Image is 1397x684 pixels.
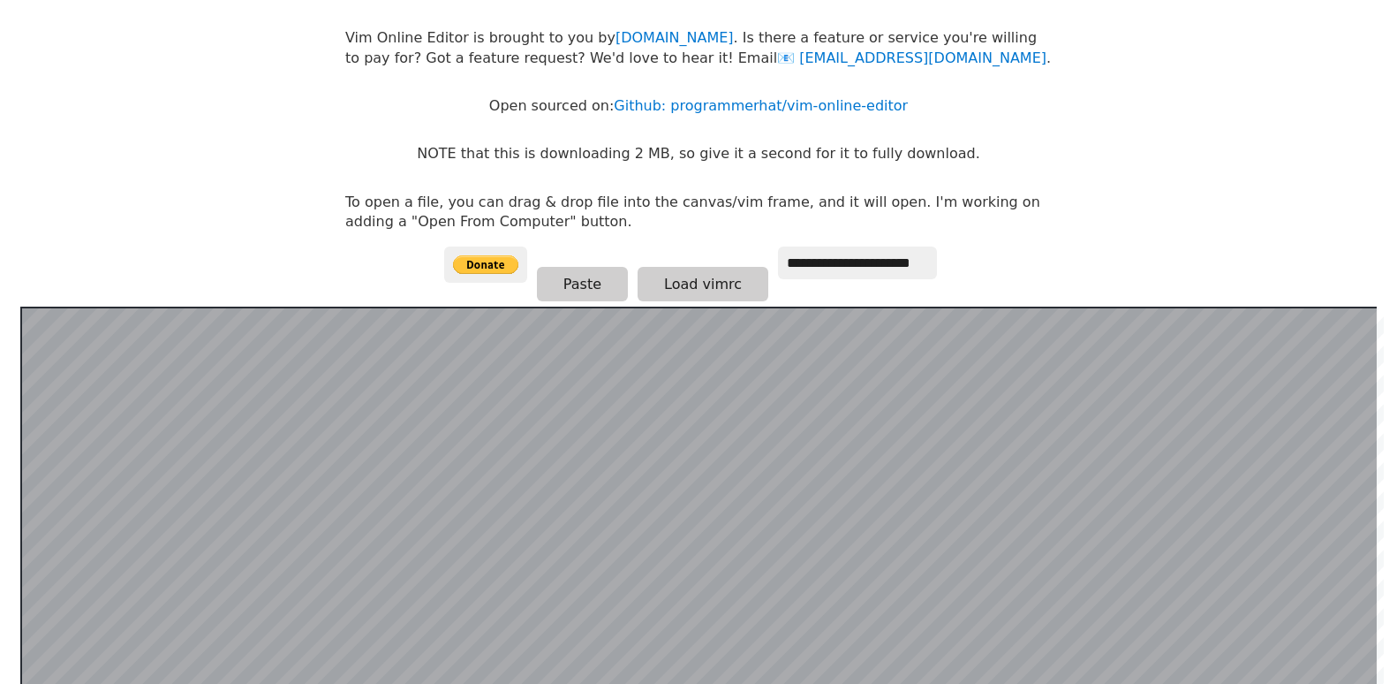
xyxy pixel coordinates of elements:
[345,193,1052,232] p: To open a file, you can drag & drop file into the canvas/vim frame, and it will open. I'm working...
[777,49,1046,66] a: [EMAIL_ADDRESS][DOMAIN_NAME]
[537,267,628,301] button: Paste
[345,28,1052,68] p: Vim Online Editor is brought to you by . Is there a feature or service you're willing to pay for?...
[489,96,908,116] p: Open sourced on:
[614,97,908,114] a: Github: programmerhat/vim-online-editor
[615,29,734,46] a: [DOMAIN_NAME]
[417,144,979,163] p: NOTE that this is downloading 2 MB, so give it a second for it to fully download.
[638,267,768,301] button: Load vimrc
